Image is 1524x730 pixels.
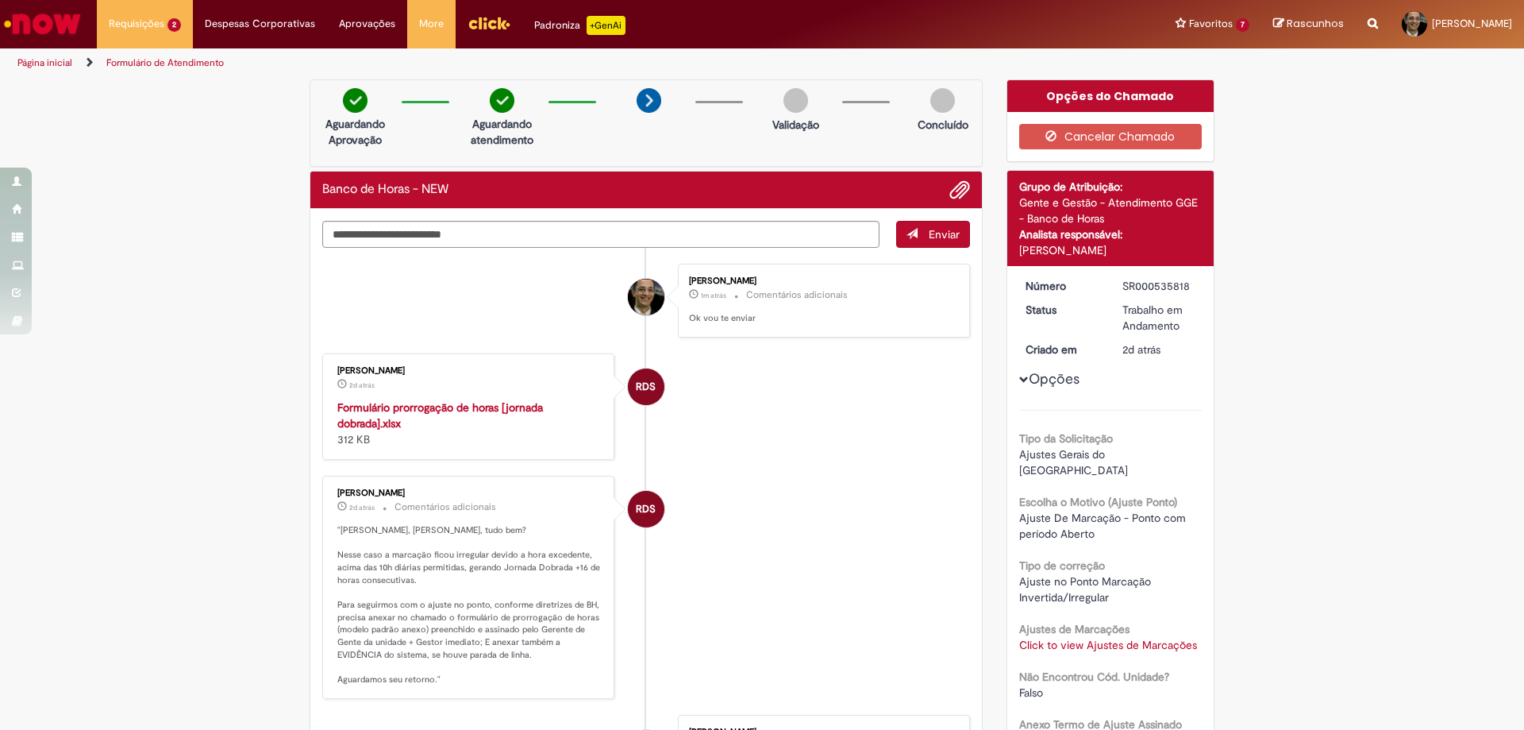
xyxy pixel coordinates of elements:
[1019,622,1130,636] b: Ajustes de Marcações
[317,116,394,148] p: Aguardando Aprovação
[337,366,602,376] div: [PERSON_NAME]
[1122,342,1160,357] span: 2d atrás
[419,16,444,32] span: More
[394,500,496,514] small: Comentários adicionais
[930,88,955,113] img: img-circle-grey.png
[636,490,656,528] span: RDS
[636,368,656,406] span: RDS
[1014,342,1111,357] dt: Criado em
[1019,179,1203,195] div: Grupo de Atribuição:
[1019,670,1169,684] b: Não Encontrou Cód. Unidade?
[1019,558,1105,573] b: Tipo de correção
[349,503,375,512] span: 2d atrás
[1019,431,1113,446] b: Tipo da Solicitação
[343,88,368,113] img: check-circle-green.png
[1019,447,1128,477] span: Ajustes Gerais do [GEOGRAPHIC_DATA]
[337,400,543,431] a: Formulário prorrogação de horas [jornada dobrada].xlsx
[322,221,879,248] textarea: Digite sua mensagem aqui...
[1019,195,1203,226] div: Gente e Gestão - Atendimento GGE - Banco de Horas
[929,227,960,241] span: Enviar
[918,117,968,133] p: Concluído
[1122,342,1160,357] time: 27/08/2025 12:08:38
[783,88,808,113] img: img-circle-grey.png
[337,489,602,498] div: [PERSON_NAME]
[106,56,224,69] a: Formulário de Atendimento
[349,380,375,390] time: 27/08/2025 12:51:33
[468,11,510,35] img: click_logo_yellow_360x200.png
[167,18,181,32] span: 2
[1287,16,1344,31] span: Rascunhos
[337,524,602,686] p: "[PERSON_NAME], [PERSON_NAME], tudo bem? Nesse caso a marcação ficou irregular devido a hora exce...
[1019,574,1154,604] span: Ajuste no Ponto Marcação Invertida/Irregular
[534,16,625,35] div: Padroniza
[587,16,625,35] p: +GenAi
[637,88,661,113] img: arrow-next.png
[322,183,448,197] h2: Banco de Horas - NEW Histórico de tíquete
[1019,495,1177,509] b: Escolha o Motivo (Ajuste Ponto)
[628,279,664,315] div: Anderson Ferreira Da Silva
[1019,226,1203,242] div: Analista responsável:
[1019,638,1197,652] a: Click to view Ajustes de Marcações
[1014,302,1111,318] dt: Status
[949,180,970,200] button: Adicionar anexos
[1014,278,1111,294] dt: Número
[1122,278,1196,294] div: SR000535818
[896,221,970,248] button: Enviar
[628,369,664,405] div: Raquel De Souza
[339,16,395,32] span: Aprovações
[2,8,83,40] img: ServiceNow
[772,117,819,133] p: Validação
[109,16,164,32] span: Requisições
[689,312,953,325] p: Ok vou te enviar
[1122,302,1196,334] div: Trabalho em Andamento
[701,291,726,300] time: 29/08/2025 10:25:10
[12,48,1004,78] ul: Trilhas de página
[205,16,315,32] span: Despesas Corporativas
[701,291,726,300] span: 1m atrás
[1019,686,1043,700] span: Falso
[689,276,953,286] div: [PERSON_NAME]
[628,491,664,527] div: Raquel De Souza
[1019,242,1203,258] div: [PERSON_NAME]
[464,116,541,148] p: Aguardando atendimento
[746,288,848,302] small: Comentários adicionais
[1432,17,1512,30] span: [PERSON_NAME]
[1189,16,1233,32] span: Favoritos
[349,380,375,390] span: 2d atrás
[490,88,514,113] img: check-circle-green.png
[337,400,602,447] div: 312 KB
[17,56,72,69] a: Página inicial
[1236,18,1249,32] span: 7
[1019,124,1203,149] button: Cancelar Chamado
[1019,511,1189,541] span: Ajuste De Marcação - Ponto com período Aberto
[1122,342,1196,357] div: 27/08/2025 12:08:38
[1273,17,1344,32] a: Rascunhos
[349,503,375,512] time: 27/08/2025 12:51:16
[1007,80,1214,112] div: Opções do Chamado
